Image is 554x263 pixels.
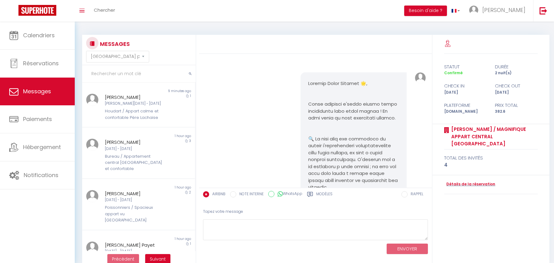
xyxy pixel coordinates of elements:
a: [PERSON_NAME] / Magnifique appart central [GEOGRAPHIC_DATA] [449,126,538,148]
span: Notifications [24,171,58,179]
input: Rechercher un mot clé [82,65,196,83]
div: check in [440,82,491,90]
img: ... [469,6,478,15]
label: RAPPEL [408,191,423,198]
h3: MESSAGES [98,37,130,51]
a: Détails de la réservation [444,181,495,187]
div: [PERSON_NAME] [105,94,163,101]
div: 9 minutes ago [138,89,195,94]
div: 2 nuit(s) [491,70,542,76]
div: [DATE] - [DATE] [105,249,163,254]
div: [DATE] [440,90,491,95]
span: Messages [23,87,51,95]
div: [DATE] [491,90,542,95]
div: Plateforme [440,102,491,109]
span: Chercher [94,7,115,13]
div: Tapez votre message [203,204,428,219]
div: durée [491,63,542,71]
div: Poissonniers / Spacieux appart vu [GEOGRAPHIC_DATA] [105,204,163,223]
img: ... [86,241,98,254]
span: 1 [190,241,191,246]
button: ENVOYER [387,244,428,254]
div: [DOMAIN_NAME] [440,109,491,115]
label: WhatsApp [274,191,302,198]
label: AIRBNB [209,191,225,198]
img: Super Booking [18,5,56,16]
div: [PERSON_NAME] [105,139,163,146]
span: Confirmé [444,70,463,75]
div: statut [440,63,491,71]
div: [DATE] - [DATE] [105,197,163,203]
img: logout [540,7,547,14]
div: [PERSON_NAME] Payet [105,241,163,249]
div: [PERSON_NAME] [105,190,163,197]
span: [PERSON_NAME] [482,6,525,14]
span: Hébergement [23,143,61,151]
div: [DATE] - [DATE] [105,146,163,152]
span: Précédent [112,256,134,262]
label: Modèles [316,191,333,199]
div: check out [491,82,542,90]
img: ... [86,190,98,202]
span: Calendriers [23,31,55,39]
span: 3 [189,139,191,143]
div: 4 [444,161,538,169]
label: NOTE INTERNE [236,191,264,198]
div: 1 hour ago [138,134,195,139]
div: Houdart / Appart calme et confortable Père Lachaise [105,108,163,121]
span: 1 [190,94,191,98]
div: Prix total [491,102,542,109]
span: Suivant [150,256,166,262]
img: ... [86,139,98,151]
div: 1 hour ago [138,185,195,190]
div: Bureau / Appartement central [GEOGRAPHIC_DATA] et confortable [105,153,163,172]
div: 1 hour ago [138,237,195,241]
div: [PERSON_NAME][DATE] - [DATE] [105,101,163,107]
span: Paiements [23,115,52,123]
img: ... [86,94,98,106]
img: ... [415,72,426,83]
span: 2 [189,190,191,195]
div: 382.6 [491,109,542,115]
button: Besoin d'aide ? [404,6,447,16]
span: Réservations [23,59,59,67]
div: total des invités [444,154,538,162]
